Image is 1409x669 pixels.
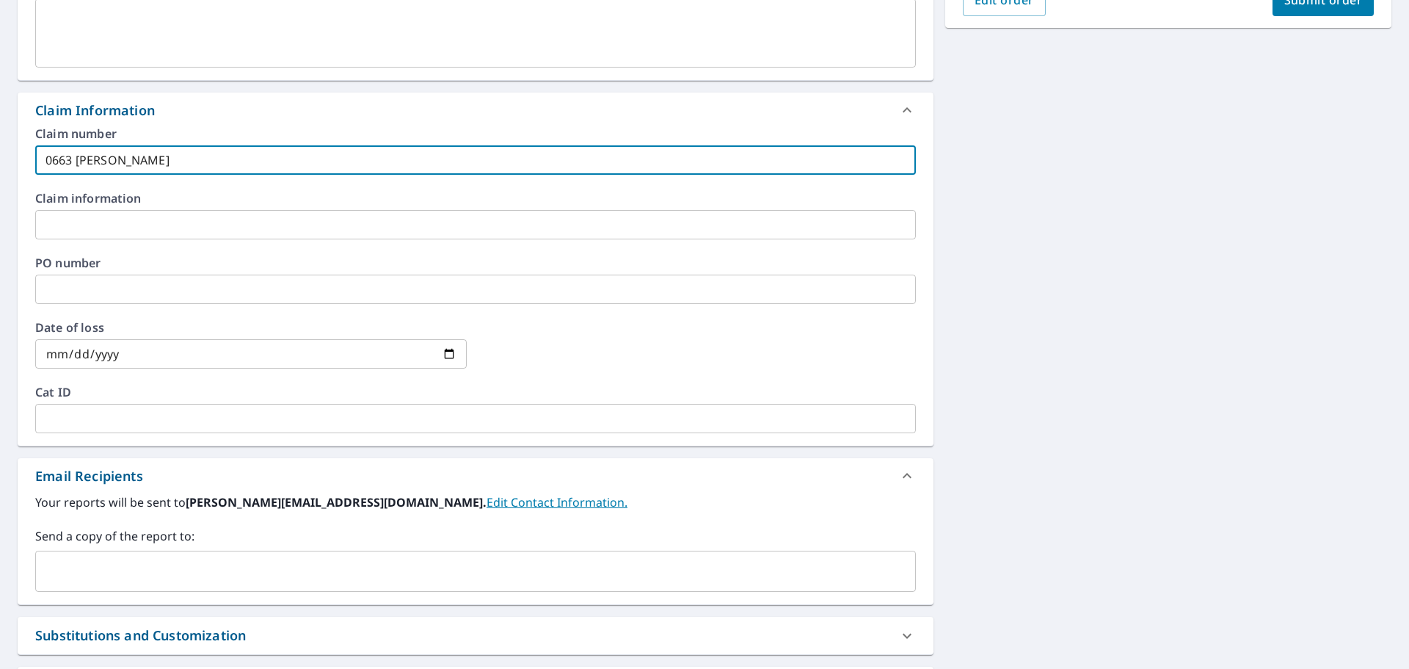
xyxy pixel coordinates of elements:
[18,617,933,654] div: Substitutions and Customization
[18,458,933,493] div: Email Recipients
[35,128,916,140] label: Claim number
[35,626,246,646] div: Substitutions and Customization
[186,494,487,510] b: [PERSON_NAME][EMAIL_ADDRESS][DOMAIN_NAME].
[18,93,933,128] div: Claim Information
[35,466,143,486] div: Email Recipients
[35,101,155,120] div: Claim Information
[35,527,916,545] label: Send a copy of the report to:
[487,494,627,510] a: EditContactInfo
[35,192,916,204] label: Claim information
[35,257,916,269] label: PO number
[35,386,916,398] label: Cat ID
[35,322,467,333] label: Date of loss
[35,493,916,511] label: Your reports will be sent to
